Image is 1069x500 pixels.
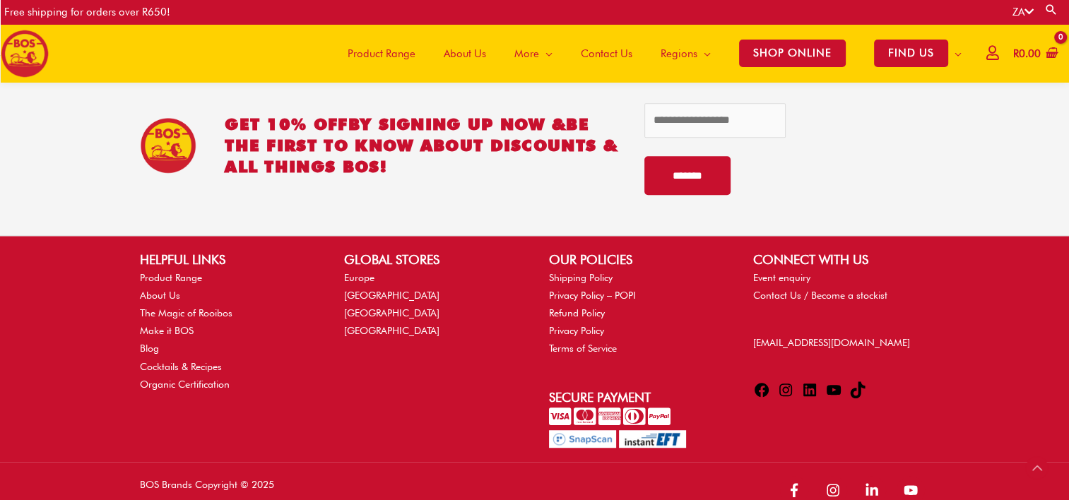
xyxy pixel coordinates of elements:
img: Pay with InstantEFT [619,430,686,448]
a: Event enquiry [753,272,810,283]
span: About Us [444,32,486,75]
nav: GLOBAL STORES [344,269,520,340]
h2: Secure Payment [549,388,725,407]
a: Regions [646,24,725,83]
nav: OUR POLICIES [549,269,725,358]
h2: GET 10% OFF be the first to know about discounts & all things BOS! [225,114,630,177]
a: [EMAIL_ADDRESS][DOMAIN_NAME] [753,337,910,348]
a: Terms of Service [549,343,617,354]
span: R [1013,47,1019,60]
a: ZA [1012,6,1034,18]
nav: Site Navigation [323,24,976,83]
span: Product Range [348,32,415,75]
a: Europe [344,272,374,283]
a: View Shopping Cart, empty [1010,38,1058,70]
a: [GEOGRAPHIC_DATA] [344,325,439,336]
span: More [514,32,539,75]
a: About Us [140,290,180,301]
a: Shipping Policy [549,272,613,283]
h2: GLOBAL STORES [344,250,520,269]
a: Product Range [333,24,430,83]
span: Contact Us [581,32,632,75]
a: The Magic of Rooibos [140,307,232,319]
a: Product Range [140,272,202,283]
a: Cocktails & Recipes [140,361,222,372]
a: Organic Certification [140,379,230,390]
span: FIND US [874,40,948,67]
h2: CONNECT WITH US [753,250,929,269]
nav: HELPFUL LINKS [140,269,316,393]
a: Contact Us [567,24,646,83]
a: Refund Policy [549,307,605,319]
a: SHOP ONLINE [725,24,860,83]
a: Privacy Policy [549,325,604,336]
img: BOS logo finals-200px [1,30,49,78]
a: About Us [430,24,500,83]
a: Make it BOS [140,325,194,336]
a: [GEOGRAPHIC_DATA] [344,290,439,301]
img: Pay with SnapScan [549,430,616,448]
span: Regions [661,32,697,75]
img: BOS Ice Tea [140,117,196,174]
a: More [500,24,567,83]
a: [GEOGRAPHIC_DATA] [344,307,439,319]
span: BY SIGNING UP NOW & [348,114,567,133]
a: Privacy Policy – POPI [549,290,636,301]
span: SHOP ONLINE [739,40,846,67]
a: Contact Us / Become a stockist [753,290,887,301]
nav: CONNECT WITH US [753,269,929,304]
h2: HELPFUL LINKS [140,250,316,269]
a: Blog [140,343,159,354]
a: Search button [1044,3,1058,16]
h2: OUR POLICIES [549,250,725,269]
bdi: 0.00 [1013,47,1041,60]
